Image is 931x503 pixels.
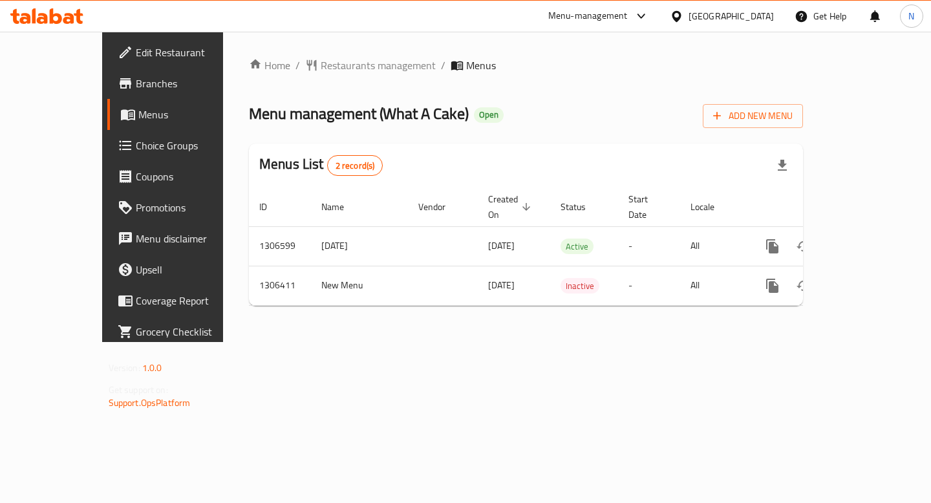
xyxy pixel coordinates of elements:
[107,254,257,285] a: Upsell
[249,99,469,128] span: Menu management ( What A Cake )
[109,394,191,411] a: Support.OpsPlatform
[474,107,504,123] div: Open
[311,266,408,305] td: New Menu
[109,381,168,398] span: Get support on:
[259,199,284,215] span: ID
[136,76,247,91] span: Branches
[109,359,140,376] span: Version:
[107,68,257,99] a: Branches
[703,104,803,128] button: Add New Menu
[107,192,257,223] a: Promotions
[474,109,504,120] span: Open
[107,316,257,347] a: Grocery Checklist
[249,266,311,305] td: 1306411
[136,138,247,153] span: Choice Groups
[788,231,819,262] button: Change Status
[561,239,594,254] span: Active
[249,58,803,73] nav: breadcrumb
[561,279,599,294] span: Inactive
[136,200,247,215] span: Promotions
[136,169,247,184] span: Coupons
[488,237,515,254] span: [DATE]
[142,359,162,376] span: 1.0.0
[713,108,793,124] span: Add New Menu
[328,160,383,172] span: 2 record(s)
[136,231,247,246] span: Menu disclaimer
[107,130,257,161] a: Choice Groups
[321,199,361,215] span: Name
[757,231,788,262] button: more
[757,270,788,301] button: more
[488,277,515,294] span: [DATE]
[441,58,445,73] li: /
[249,187,892,306] table: enhanced table
[107,285,257,316] a: Coverage Report
[561,278,599,294] div: Inactive
[321,58,436,73] span: Restaurants management
[561,239,594,254] div: Active
[136,45,247,60] span: Edit Restaurant
[680,226,747,266] td: All
[107,37,257,68] a: Edit Restaurant
[561,199,603,215] span: Status
[136,324,247,339] span: Grocery Checklist
[136,262,247,277] span: Upsell
[548,8,628,24] div: Menu-management
[788,270,819,301] button: Change Status
[418,199,462,215] span: Vendor
[107,161,257,192] a: Coupons
[767,150,798,181] div: Export file
[747,187,892,227] th: Actions
[259,155,383,176] h2: Menus List
[311,226,408,266] td: [DATE]
[690,199,731,215] span: Locale
[466,58,496,73] span: Menus
[305,58,436,73] a: Restaurants management
[618,266,680,305] td: -
[107,99,257,130] a: Menus
[680,266,747,305] td: All
[689,9,774,23] div: [GEOGRAPHIC_DATA]
[138,107,247,122] span: Menus
[628,191,665,222] span: Start Date
[327,155,383,176] div: Total records count
[908,9,914,23] span: N
[618,226,680,266] td: -
[249,226,311,266] td: 1306599
[107,223,257,254] a: Menu disclaimer
[488,191,535,222] span: Created On
[295,58,300,73] li: /
[249,58,290,73] a: Home
[136,293,247,308] span: Coverage Report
